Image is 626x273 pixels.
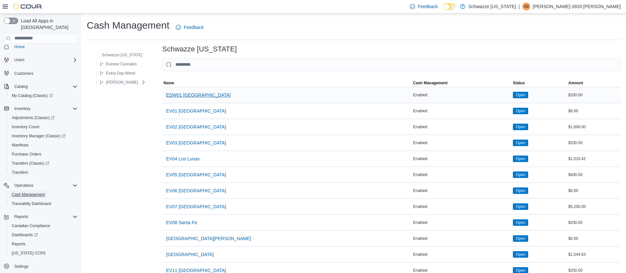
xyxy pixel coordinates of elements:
a: Adjustments (Classic) [7,113,80,122]
button: Every Day Weed [97,69,138,77]
span: Inventory Manager (Classic) [9,132,78,140]
button: Reports [1,212,80,221]
button: Transfers [7,168,80,177]
span: Open [516,204,525,210]
div: Enabled [412,235,512,242]
button: Purchase Orders [7,150,80,159]
a: Transfers (Classic) [9,159,52,167]
button: EV01 [GEOGRAPHIC_DATA] [164,104,229,117]
div: Enabled [412,251,512,258]
span: Customers [14,71,33,76]
span: Open [513,140,528,146]
a: Reports [9,240,28,248]
div: Enabled [412,139,512,147]
button: [GEOGRAPHIC_DATA] [164,248,216,261]
span: Inventory Count [12,124,39,130]
button: Catalog [12,83,30,90]
span: [GEOGRAPHIC_DATA][PERSON_NAME] [166,235,251,242]
div: Enabled [412,171,512,179]
span: Inventory [12,105,78,113]
span: Open [516,252,525,257]
button: Cash Management [412,79,512,87]
div: $1,010.42 [567,155,621,163]
button: Home [1,42,80,51]
span: Schwazze [US_STATE] [102,52,142,58]
div: $200.00 [567,219,621,226]
span: Adjustments (Classic) [12,115,54,120]
span: Settings [14,264,28,269]
span: Dashboards [12,232,38,238]
a: Canadian Compliance [9,222,53,230]
p: | [518,3,520,10]
a: My Catalog (Classic) [9,92,55,100]
div: Enabled [412,203,512,211]
span: Open [513,219,528,226]
span: Cash Management [413,80,448,86]
span: Transfers [12,170,28,175]
a: Dashboards [9,231,40,239]
a: Inventory Manager (Classic) [9,132,68,140]
div: $1,600.00 [567,123,621,131]
span: Open [513,124,528,130]
button: Name [162,79,412,87]
span: Home [14,44,25,49]
span: Catalog [12,83,78,90]
span: Traceabilty Dashboard [12,201,51,206]
span: Manifests [12,143,28,148]
button: EDW01 [GEOGRAPHIC_DATA] [164,89,233,102]
span: Customers [12,69,78,77]
span: Open [516,236,525,241]
span: Transfers (Classic) [9,159,78,167]
span: Reports [9,240,78,248]
button: EV03 [GEOGRAPHIC_DATA] [164,136,229,149]
a: Cash Management [9,191,47,198]
span: Open [516,188,525,194]
span: EDW01 [GEOGRAPHIC_DATA] [166,92,231,98]
div: Enabled [412,91,512,99]
span: Home [12,43,78,51]
input: This is a search bar. As you type, the results lower in the page will automatically filter. [162,58,621,71]
span: [US_STATE] CCRS [12,251,46,256]
span: Operations [12,182,78,189]
span: EV01 [GEOGRAPHIC_DATA] [166,108,226,114]
button: Canadian Compliance [7,221,80,230]
a: Manifests [9,141,31,149]
a: Settings [12,263,31,270]
div: Enabled [412,219,512,226]
span: Open [513,251,528,258]
a: Purchase Orders [9,150,44,158]
button: Reports [7,239,80,249]
a: Traceabilty Dashboard [9,200,53,208]
div: Enabled [412,155,512,163]
span: A3 [524,3,529,10]
span: EV08 Santa Fe [166,219,197,226]
span: Washington CCRS [9,249,78,257]
a: Inventory Manager (Classic) [7,131,80,141]
button: Reports [12,213,31,221]
span: Inventory [14,106,30,111]
div: $200.00 [567,91,621,99]
span: Users [12,56,78,64]
a: Adjustments (Classic) [9,114,57,122]
span: EV02 [GEOGRAPHIC_DATA] [166,124,226,130]
span: Cash Management [9,191,78,198]
span: Traceabilty Dashboard [9,200,78,208]
span: EV07 [GEOGRAPHIC_DATA] [166,203,226,210]
span: Open [516,220,525,225]
a: Feedback [173,21,206,34]
button: Schwazze [US_STATE] [93,51,145,59]
span: Open [513,108,528,114]
span: Feedback [418,3,438,10]
span: Everest Cannabis [106,61,137,67]
span: [GEOGRAPHIC_DATA] [166,251,214,258]
div: Enabled [412,107,512,115]
button: EV07 [GEOGRAPHIC_DATA] [164,200,229,213]
h3: Schwazze [US_STATE] [162,45,237,53]
button: Inventory [12,105,33,113]
span: Inventory Count [9,123,78,131]
span: Users [14,57,24,62]
span: EV05 [GEOGRAPHIC_DATA] [166,171,226,178]
button: [GEOGRAPHIC_DATA][PERSON_NAME] [164,232,254,245]
span: Open [516,124,525,130]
